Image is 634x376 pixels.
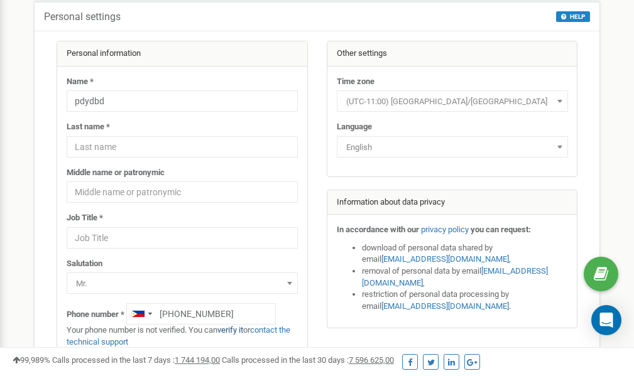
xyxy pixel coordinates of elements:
[67,121,110,133] label: Last name *
[556,11,590,22] button: HELP
[67,76,94,88] label: Name *
[67,309,124,321] label: Phone number *
[337,121,372,133] label: Language
[67,325,298,348] p: Your phone number is not verified. You can or
[421,225,469,234] a: privacy policy
[67,258,102,270] label: Salutation
[67,90,298,112] input: Name
[327,41,577,67] div: Other settings
[341,93,564,110] span: (UTC-11:00) Pacific/Midway
[337,136,568,158] span: English
[349,355,394,365] u: 7 596 625,00
[127,304,156,324] div: Telephone country code
[13,355,50,365] span: 99,989%
[44,11,121,23] h5: Personal settings
[126,303,276,325] input: +1-800-555-55-55
[67,181,298,203] input: Middle name or patronymic
[337,90,568,112] span: (UTC-11:00) Pacific/Midway
[57,41,307,67] div: Personal information
[362,266,548,287] a: [EMAIL_ADDRESS][DOMAIN_NAME]
[217,325,243,335] a: verify it
[67,136,298,158] input: Last name
[337,225,419,234] strong: In accordance with our
[362,289,568,312] li: restriction of personal data processing by email .
[175,355,220,365] u: 1 744 194,00
[471,225,531,234] strong: you can request:
[67,212,103,224] label: Job Title *
[67,272,298,294] span: Mr.
[362,242,568,266] li: download of personal data shared by email ,
[591,305,621,335] div: Open Intercom Messenger
[337,76,374,88] label: Time zone
[67,227,298,249] input: Job Title
[67,167,165,179] label: Middle name or patronymic
[327,190,577,215] div: Information about data privacy
[381,254,509,264] a: [EMAIL_ADDRESS][DOMAIN_NAME]
[52,355,220,365] span: Calls processed in the last 7 days :
[67,325,290,346] a: contact the technical support
[341,139,564,156] span: English
[381,301,509,311] a: [EMAIL_ADDRESS][DOMAIN_NAME]
[222,355,394,365] span: Calls processed in the last 30 days :
[362,266,568,289] li: removal of personal data by email ,
[71,275,293,293] span: Mr.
